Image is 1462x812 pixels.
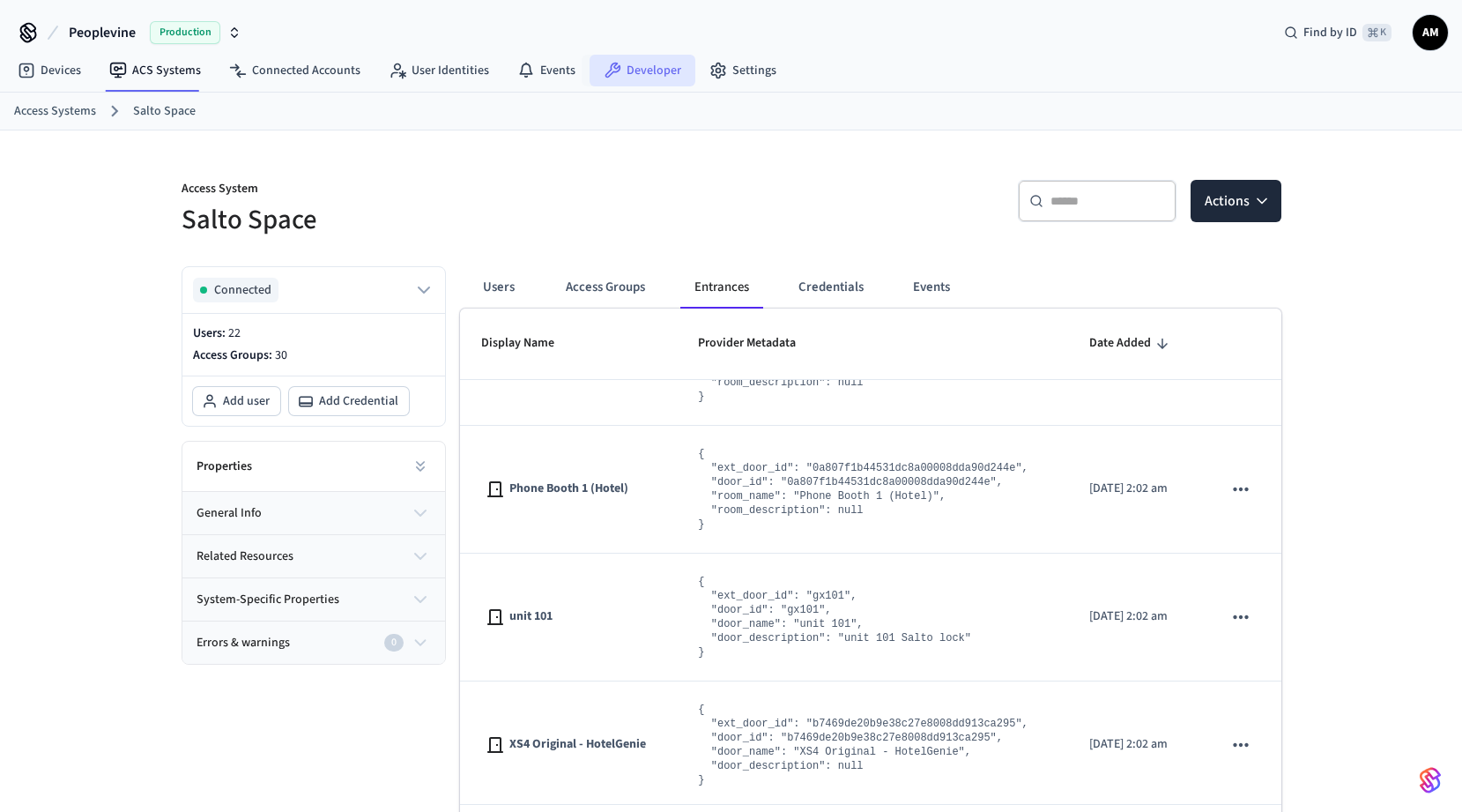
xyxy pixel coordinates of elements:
span: Peoplevine [69,22,136,43]
pre: { "ext_door_id": "gx101", "door_id": "gx101", "door_name": "unit 101", "door_description": "unit ... [698,575,971,659]
a: ACS Systems [95,55,215,86]
button: related resources [182,535,445,577]
pre: { "ext_door_id": "0a807f1b44531dc8a00008dda90d244e", "door_id": "0a807f1b44531dc8a00008dda90d244e... [698,447,1028,532]
h5: Salto Space [182,202,721,238]
button: Add user [193,387,280,415]
a: Developer [590,55,695,86]
a: Devices [4,55,95,86]
span: 22 [228,324,241,342]
a: User Identities [375,55,503,86]
span: 30 [275,346,287,364]
span: related resources [197,548,293,566]
span: Add user [223,392,270,410]
span: general info [197,504,262,523]
span: Connected [214,281,271,299]
button: Access Groups [552,266,659,309]
p: Users: [193,324,434,343]
span: Add Credential [319,392,398,410]
p: [DATE] 2:02 am [1089,607,1180,626]
span: Production [150,21,220,44]
span: Date Added [1089,330,1151,357]
button: Connected [193,278,434,302]
button: Entrances [680,266,763,309]
button: Errors & warnings0 [182,622,445,664]
span: AM [1414,17,1446,48]
a: Settings [695,55,790,86]
span: Errors & warnings [197,634,290,652]
p: [DATE] 2:02 am [1089,480,1180,498]
span: ⌘ K [1362,24,1391,41]
button: system-specific properties [182,578,445,621]
span: Phone Booth 1 (Hotel) [509,480,628,498]
button: Add Credential [289,387,409,415]
button: Credentials [784,266,878,309]
a: Events [503,55,590,86]
button: Actions [1191,180,1281,222]
button: Users [467,266,531,309]
th: Provider Metadata [677,309,1068,379]
button: AM [1413,15,1448,50]
button: Events [899,266,964,309]
pre: { "ext_door_id": "b7469de20b9e38c27e8008dd913ca295", "door_id": "b7469de20b9e38c27e8008dd913ca295... [698,703,1028,787]
button: general info [182,492,445,534]
a: Salto Space [133,102,196,121]
span: Display Name [481,330,577,357]
div: Find by ID⌘ K [1270,17,1406,48]
img: SeamLogoGradient.69752ec5.svg [1420,766,1441,794]
a: Connected Accounts [215,55,375,86]
span: system-specific properties [197,591,339,609]
span: XS4 Original - HotelGenie [509,735,646,754]
p: Access System [182,180,721,202]
span: Date Added [1089,330,1174,357]
h2: Properties [197,458,252,475]
p: Access Groups: [193,346,434,365]
p: [DATE] 2:02 am [1089,735,1180,754]
a: Access Systems [14,102,96,121]
span: unit 101 [509,607,553,626]
span: Find by ID [1303,24,1357,41]
div: 0 [384,634,404,652]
